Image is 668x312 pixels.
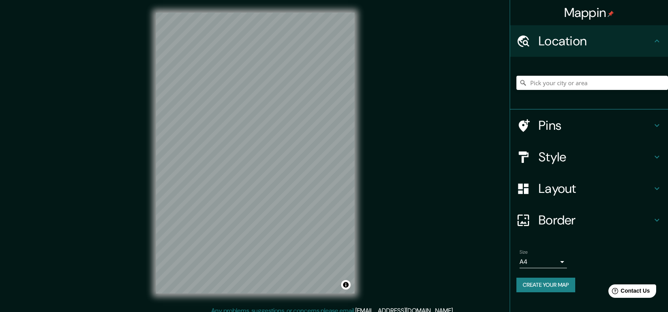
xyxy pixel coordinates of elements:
[510,173,668,204] div: Layout
[510,141,668,173] div: Style
[608,11,614,17] img: pin-icon.png
[341,280,351,290] button: Toggle attribution
[598,281,659,303] iframe: Help widget launcher
[510,204,668,236] div: Border
[539,181,652,196] h4: Layout
[516,76,668,90] input: Pick your city or area
[539,118,652,133] h4: Pins
[539,212,652,228] h4: Border
[510,25,668,57] div: Location
[510,110,668,141] div: Pins
[516,278,575,292] button: Create your map
[564,5,614,21] h4: Mappin
[539,33,652,49] h4: Location
[539,149,652,165] h4: Style
[520,249,528,256] label: Size
[520,256,567,268] div: A4
[156,13,355,293] canvas: Map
